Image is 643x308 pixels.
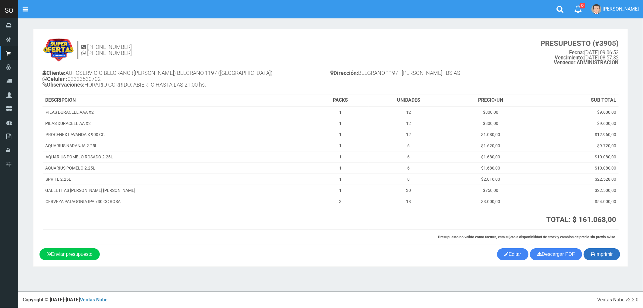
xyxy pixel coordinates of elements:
strong: Copyright © [DATE]-[DATE] [23,297,108,303]
th: PACKS [312,94,369,106]
td: $800,00 [448,106,533,118]
td: 1 [312,185,369,196]
span: [PERSON_NAME] [603,6,639,12]
td: $1.080,00 [448,129,533,140]
td: 12 [369,118,448,129]
td: 18 [369,196,448,207]
h4: [PHONE_NUMBER] [PHONE_NUMBER] [81,44,132,56]
td: $54.000,00 [533,196,619,207]
td: 1 [312,118,369,129]
small: [DATE] 09:06:53 [DATE] 08:57:32 [541,40,619,65]
th: PRECIO/UN [448,94,533,106]
button: Imprimir [584,248,620,260]
strong: Presupuesto no valido como factura, esta sujeto a disponibilidad de stock y cambios de precio sin... [438,235,616,239]
h4: BELGRANO 1197 | [PERSON_NAME] | BS AS [331,68,619,79]
td: 8 [369,174,448,185]
td: $1.680,00 [448,151,533,163]
strong: TOTAL: $ 161.068,00 [546,215,616,224]
strong: Vendedor: [554,60,577,65]
td: $10.080,00 [533,163,619,174]
b: Dirección: [331,70,358,76]
td: $9.600,00 [533,106,619,118]
th: DESCRIPCION [43,94,312,106]
td: 1 [312,140,369,151]
b: Cliente: [43,70,65,76]
td: 6 [369,140,448,151]
td: $800,00 [448,118,533,129]
td: $9.600,00 [533,118,619,129]
td: $2.816,00 [448,174,533,185]
a: Editar [497,248,528,260]
td: CERVEZA PATAGONIA IPA 730 CC ROSA [43,196,312,207]
td: $10.080,00 [533,151,619,163]
td: 1 [312,174,369,185]
td: 12 [369,106,448,118]
td: PILAS DURACELL AAA X2 [43,106,312,118]
img: User Image [591,4,601,14]
td: 1 [312,151,369,163]
b: ADMINISTRACION [554,60,619,65]
strong: PRESUPUESTO (#3905) [541,39,619,48]
strong: Vencimiento: [555,55,584,61]
td: $22.500,00 [533,185,619,196]
td: PILAS DURACELL AA X2 [43,118,312,129]
td: GALLETITAS [PERSON_NAME] [PERSON_NAME] [43,185,312,196]
td: AQUARIUS POMELO 2.25L [43,163,312,174]
td: 1 [312,163,369,174]
td: $9.720,00 [533,140,619,151]
td: 1 [312,129,369,140]
strong: Fecha: [569,50,584,56]
div: Ventas Nube v2.2.0 [597,297,638,303]
td: $750,00 [448,185,533,196]
img: 9k= [43,38,74,62]
td: $1.680,00 [448,163,533,174]
a: Ventas Nube [80,297,108,303]
td: 1 [312,106,369,118]
th: SUB TOTAL [533,94,619,106]
span: Enviar presupuesto [51,252,93,257]
td: PROCENEX LAVANDA X 900 CC [43,129,312,140]
td: 6 [369,151,448,163]
td: $22.528,00 [533,174,619,185]
h4: AUTOSERVICIO BELGRANO ([PERSON_NAME]) BELGRANO 1197 ([GEOGRAPHIC_DATA]) 02323530702 HORARIO CORRI... [43,68,331,91]
a: Descargar PDF [530,248,582,260]
a: Enviar presupuesto [39,248,100,260]
td: AQUARIUS POMELO ROSADO 2.25L [43,151,312,163]
td: 3 [312,196,369,207]
td: AQUARIUS NARANJA 2.25L [43,140,312,151]
td: $12.960,00 [533,129,619,140]
td: $3.000,00 [448,196,533,207]
td: SPRITE 2.25L [43,174,312,185]
td: 6 [369,163,448,174]
span: 0 [580,3,585,8]
td: 30 [369,185,448,196]
th: UNIDADES [369,94,448,106]
b: Observaciones: [43,81,84,88]
b: Celular : [43,76,68,82]
td: 12 [369,129,448,140]
td: $1.620,00 [448,140,533,151]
